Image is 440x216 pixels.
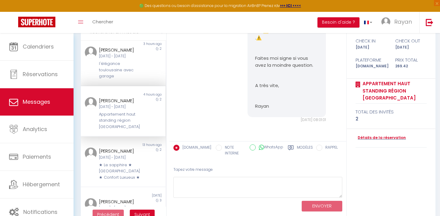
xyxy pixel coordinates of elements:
label: NOTE INTERNE [222,145,245,156]
div: [PERSON_NAME] [99,97,140,104]
div: Appartement haut standing région [GEOGRAPHIC_DATA] [99,111,140,130]
label: [DOMAIN_NAME] [179,145,211,151]
span: Hébergement [23,181,60,188]
a: Chercher [88,12,118,33]
img: ... [85,97,97,109]
div: [DATE] [352,45,391,50]
div: Tapez votre message [173,162,342,177]
a: ... Rayan [377,12,419,33]
div: 2 [356,115,426,123]
img: logout [426,19,433,26]
div: l'élégance toulousaine avec garage [99,61,140,79]
div: [PERSON_NAME] [99,198,140,205]
div: total des invités [356,108,426,116]
div: [DATE] - [DATE] [99,155,140,160]
span: Chercher [92,19,113,25]
div: 3 hours ago [123,42,166,46]
div: [DOMAIN_NAME] [352,63,391,69]
label: WhatsApp [256,144,283,151]
div: [PERSON_NAME] [99,46,140,54]
label: Modèles [297,145,313,157]
div: check in [352,37,391,45]
div: [DATE] - [DATE] [99,53,140,59]
div: Prix total [391,56,431,64]
div: 269.42 [391,63,431,69]
span: Notifications [23,208,57,216]
img: ... [85,198,97,210]
img: ... [85,46,97,59]
p: Faites moi signe si vous avez la moindre question. [255,55,318,69]
a: Appartement haut standing région [GEOGRAPHIC_DATA] [360,80,426,102]
a: Détails de la réservation [356,135,406,141]
span: Calendriers [23,43,54,50]
span: Réservations [23,70,58,78]
span: 2 [160,46,162,51]
div: [DATE] [391,45,431,50]
span: Messages [23,98,50,106]
div: Plateforme [352,56,391,64]
span: Analytics [23,125,47,133]
button: Besoin d'aide ? [317,17,360,28]
span: 3 [160,198,162,203]
label: RAPPEL [322,145,338,151]
img: ... [381,17,390,26]
img: ... [85,147,97,160]
div: [PERSON_NAME] [99,147,140,155]
div: [DATE] - [DATE] [99,205,140,211]
div: 4 hours ago [123,92,166,97]
span: 2 [160,97,162,102]
button: ENVOYER [302,201,342,211]
div: [DATE] - [DATE] [99,104,140,110]
a: >>> ICI <<<< [280,3,301,8]
p: Rayan [255,103,318,110]
div: check out [391,37,431,45]
div: ★ Le sapphire ★ [GEOGRAPHIC_DATA] ★ Confort Luxueux ★ [99,162,140,181]
p: A très vite, [255,82,318,89]
div: [DATE] 08:01:01 [248,117,326,123]
div: [DATE] [123,193,166,198]
span: 2 [160,147,162,152]
img: Super Booking [18,17,55,27]
div: 13 hours ago [123,143,166,147]
span: Rayan [394,18,412,25]
span: Paiements [23,153,51,160]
